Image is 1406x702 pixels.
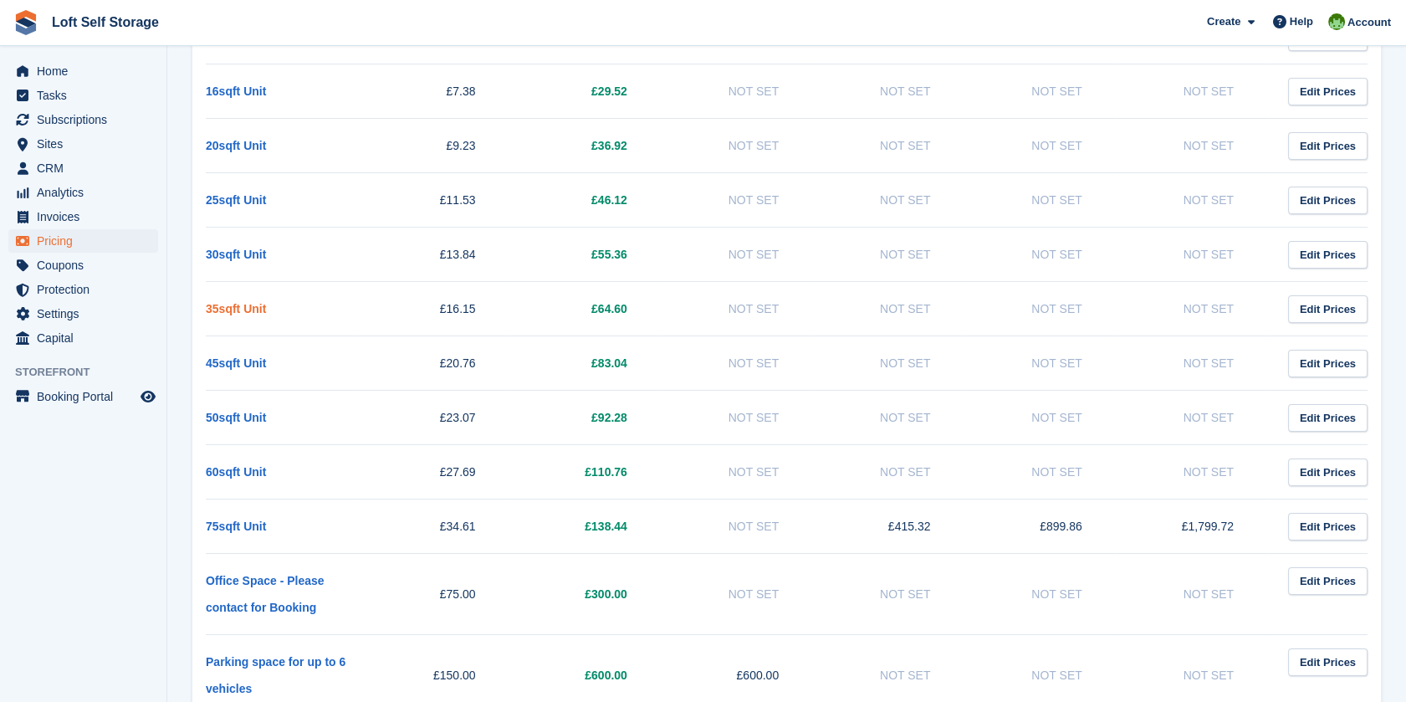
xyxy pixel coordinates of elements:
span: Settings [37,302,137,325]
a: Edit Prices [1288,132,1368,160]
a: 35sqft Unit [206,302,266,315]
td: Not Set [661,336,812,391]
a: Edit Prices [1288,241,1368,269]
td: Not Set [661,282,812,336]
td: £13.84 [357,228,509,282]
td: £55.36 [509,228,661,282]
a: Edit Prices [1288,78,1368,105]
a: Office Space - Please contact for Booking [206,574,325,614]
span: Booking Portal [37,385,137,408]
a: menu [8,181,158,204]
a: Edit Prices [1288,648,1368,676]
td: Not Set [1116,64,1267,119]
td: Not Set [1116,554,1267,635]
td: Not Set [964,336,1115,391]
td: £300.00 [509,554,661,635]
a: menu [8,254,158,277]
span: CRM [37,156,137,180]
a: 50sqft Unit [206,411,266,424]
td: £16.15 [357,282,509,336]
td: Not Set [661,119,812,173]
td: Not Set [964,64,1115,119]
a: menu [8,108,158,131]
td: £11.53 [357,173,509,228]
td: Not Set [1116,391,1267,445]
td: Not Set [812,64,964,119]
a: Preview store [138,387,158,407]
a: menu [8,59,158,83]
td: Not Set [812,445,964,500]
td: £415.32 [812,500,964,554]
td: Not Set [964,445,1115,500]
img: James Johnson [1328,13,1345,30]
td: Not Set [812,282,964,336]
a: menu [8,205,158,228]
a: 25sqft Unit [206,193,266,207]
td: £34.61 [357,500,509,554]
a: Loft Self Storage [45,8,166,36]
td: Not Set [964,282,1115,336]
td: £83.04 [509,336,661,391]
span: Home [37,59,137,83]
a: menu [8,84,158,107]
a: Edit Prices [1288,295,1368,323]
span: Create [1207,13,1240,30]
a: menu [8,132,158,156]
td: Not Set [812,336,964,391]
td: Not Set [812,228,964,282]
td: Not Set [964,554,1115,635]
td: £899.86 [964,500,1115,554]
a: Parking space for up to 6 vehicles [206,655,345,695]
span: Tasks [37,84,137,107]
td: Not Set [1116,282,1267,336]
td: £23.07 [357,391,509,445]
td: £36.92 [509,119,661,173]
a: menu [8,156,158,180]
a: 20sqft Unit [206,139,266,152]
td: £46.12 [509,173,661,228]
a: 45sqft Unit [206,356,266,370]
td: Not Set [1116,173,1267,228]
a: Edit Prices [1288,459,1368,486]
a: menu [8,302,158,325]
td: Not Set [812,119,964,173]
td: £138.44 [509,500,661,554]
td: £92.28 [509,391,661,445]
td: Not Set [661,554,812,635]
td: Not Set [812,173,964,228]
span: Subscriptions [37,108,137,131]
td: Not Set [1116,445,1267,500]
a: Edit Prices [1288,404,1368,432]
td: Not Set [812,391,964,445]
span: Account [1347,14,1391,31]
a: menu [8,385,158,408]
td: Not Set [964,391,1115,445]
span: Analytics [37,181,137,204]
td: Not Set [661,173,812,228]
td: Not Set [661,391,812,445]
td: £1,799.72 [1116,500,1267,554]
td: £64.60 [509,282,661,336]
span: Protection [37,278,137,301]
td: Not Set [661,500,812,554]
td: Not Set [812,554,964,635]
span: Sites [37,132,137,156]
span: Storefront [15,364,166,381]
a: 30sqft Unit [206,248,266,261]
td: Not Set [964,119,1115,173]
a: 75sqft Unit [206,520,266,533]
td: Not Set [661,64,812,119]
a: menu [8,326,158,350]
td: £75.00 [357,554,509,635]
td: Not Set [1116,336,1267,391]
a: Edit Prices [1288,187,1368,214]
span: Invoices [37,205,137,228]
a: menu [8,278,158,301]
td: Not Set [1116,228,1267,282]
a: Edit Prices [1288,567,1368,595]
a: 60sqft Unit [206,465,266,479]
td: £20.76 [357,336,509,391]
span: Capital [37,326,137,350]
a: 16sqft Unit [206,85,266,98]
td: Not Set [964,228,1115,282]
